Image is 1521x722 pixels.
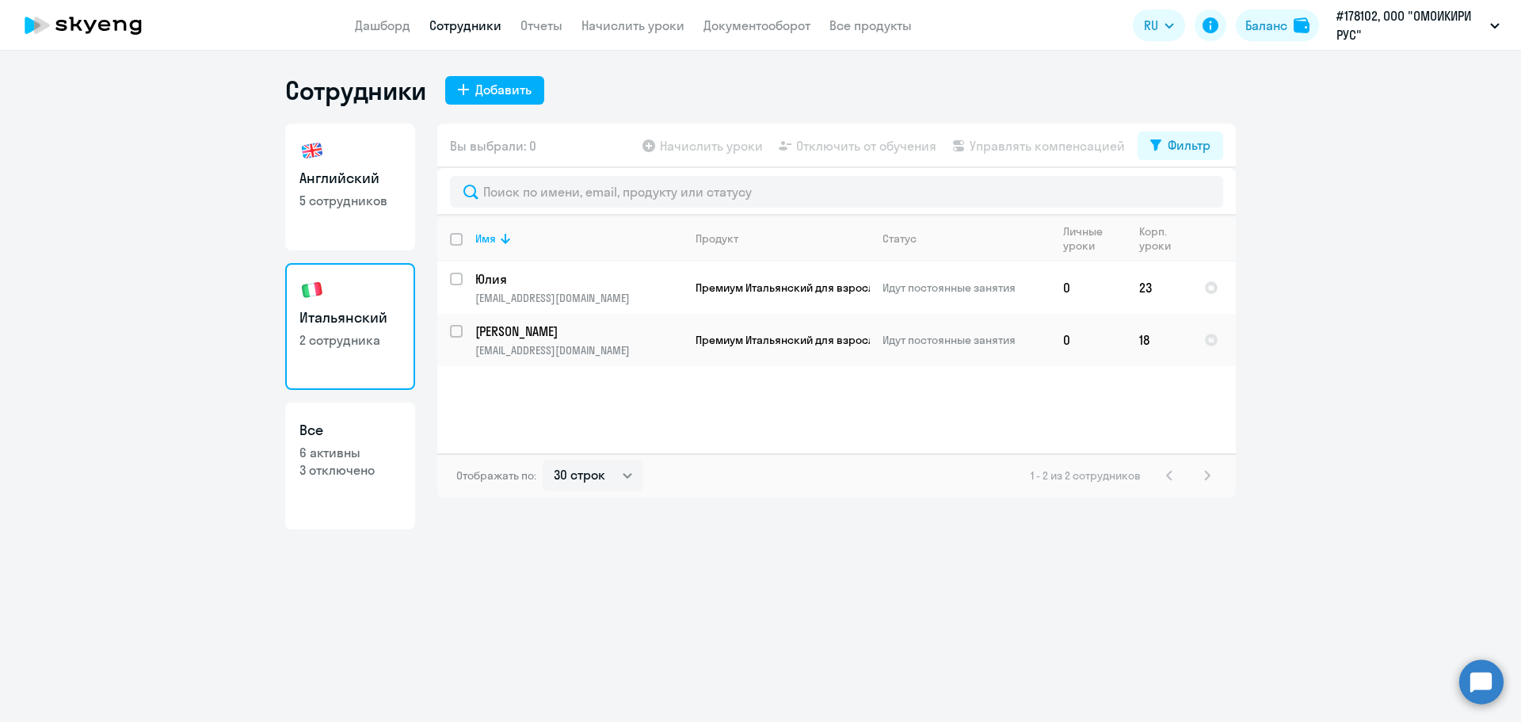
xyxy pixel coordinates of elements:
div: Статус [882,231,1050,246]
button: #178102, ООО "ОМОИКИРИ РУС" [1328,6,1508,44]
div: Статус [882,231,917,246]
span: RU [1144,16,1158,35]
button: RU [1133,10,1185,41]
a: Дашборд [355,17,410,33]
a: Юлия[EMAIL_ADDRESS][DOMAIN_NAME] [475,270,682,305]
span: 1 - 2 из 2 сотрудников [1031,468,1141,483]
a: Документооборот [703,17,810,33]
img: english [299,138,325,163]
a: [PERSON_NAME][EMAIL_ADDRESS][DOMAIN_NAME] [475,323,682,357]
div: Имя [475,231,682,246]
td: 0 [1050,262,1126,314]
p: [EMAIL_ADDRESS][DOMAIN_NAME] [475,343,682,357]
p: 5 сотрудников [299,192,401,209]
button: Фильтр [1138,132,1223,160]
p: [PERSON_NAME] [475,323,682,340]
div: Добавить [475,80,532,99]
h1: Сотрудники [285,74,426,106]
button: Добавить [445,76,544,105]
span: Вы выбрали: 0 [450,136,536,155]
div: Корп. уроки [1139,224,1180,253]
h3: Все [299,420,401,441]
div: Личные уроки [1063,224,1115,253]
span: Премиум Итальянский для взрослых [696,281,888,295]
p: 3 отключено [299,461,401,479]
img: balance [1294,17,1309,33]
span: Отображать по: [456,468,536,483]
h3: Итальянский [299,308,401,328]
a: Все6 активны3 отключено [285,403,415,529]
p: [EMAIL_ADDRESS][DOMAIN_NAME] [475,291,682,305]
button: Балансbalance [1236,10,1319,41]
h3: Английский [299,168,401,189]
p: Идут постоянные занятия [882,333,1050,347]
td: 23 [1126,262,1191,314]
p: Юлия [475,270,682,288]
a: Английский5 сотрудников [285,124,415,250]
span: Премиум Итальянский для взрослых [696,333,888,347]
p: 6 активны [299,444,401,461]
a: Отчеты [520,17,562,33]
a: Все продукты [829,17,912,33]
div: Баланс [1245,16,1287,35]
div: Продукт [696,231,869,246]
a: Сотрудники [429,17,501,33]
td: 18 [1126,314,1191,366]
p: #178102, ООО "ОМОИКИРИ РУС" [1336,6,1484,44]
div: Корп. уроки [1139,224,1191,253]
td: 0 [1050,314,1126,366]
div: Личные уроки [1063,224,1126,253]
a: Начислить уроки [581,17,684,33]
p: Идут постоянные занятия [882,281,1050,295]
div: Имя [475,231,496,246]
div: Продукт [696,231,738,246]
p: 2 сотрудника [299,331,401,349]
input: Поиск по имени, email, продукту или статусу [450,176,1223,208]
a: Итальянский2 сотрудника [285,263,415,390]
img: italian [299,277,325,303]
div: Фильтр [1168,136,1210,155]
